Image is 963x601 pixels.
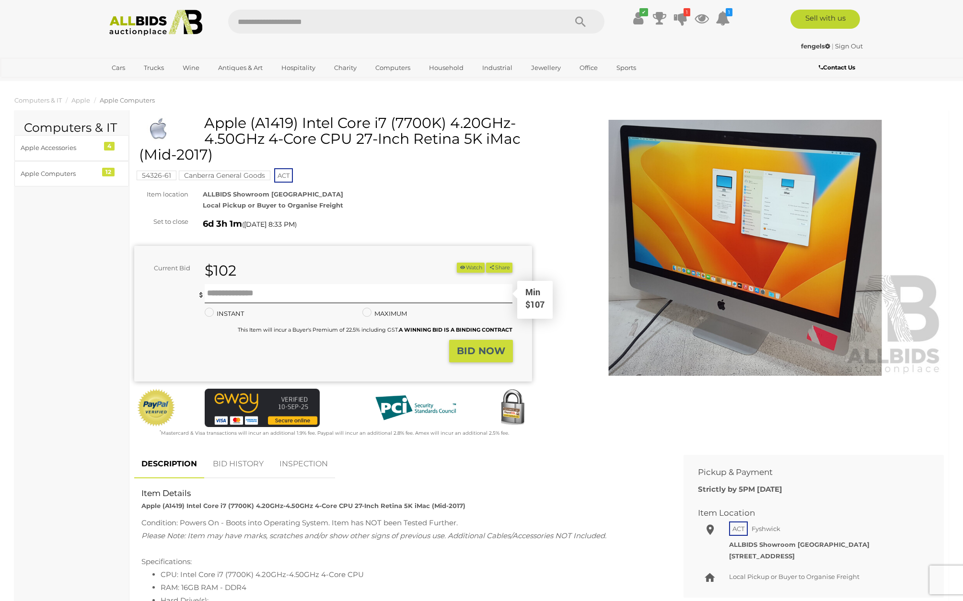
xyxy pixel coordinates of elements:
[457,263,485,273] li: Watch this item
[244,220,295,229] span: [DATE] 8:33 PM
[749,522,783,535] span: Fyshwick
[139,117,177,140] img: Apple (A1419) Intel Core i7 (7700K) 4.20GHz-4.50GHz 4-Core CPU 27-Inch Retina 5K iMac (Mid-2017)
[203,219,242,229] strong: 6d 3h 1m
[272,450,335,478] a: INSPECTION
[104,142,115,150] div: 4
[203,201,343,209] strong: Local Pickup or Buyer to Organise Freight
[801,42,832,50] a: fengels
[21,142,100,153] div: Apple Accessories
[179,171,270,180] mark: Canberra General Goods
[206,450,271,478] a: BID HISTORY
[790,10,860,29] a: Sell with us
[105,76,186,92] a: [GEOGRAPHIC_DATA]
[205,262,236,279] strong: $102
[546,120,944,376] img: Apple (A1419) Intel Core i7 (7700K) 4.20GHz-4.50GHz 4-Core CPU 27-Inch Retina 5K iMac (Mid-2017)
[610,60,642,76] a: Sports
[212,60,269,76] a: Antiques & Art
[134,263,197,274] div: Current Bid
[518,286,552,318] div: Min $107
[137,172,176,179] a: 54326-61
[105,60,131,76] a: Cars
[139,115,530,162] h1: Apple (A1419) Intel Core i7 (7700K) 4.20GHz-4.50GHz 4-Core CPU 27-Inch Retina 5K iMac (Mid-2017)
[716,10,730,27] a: 1
[525,60,567,76] a: Jewellery
[127,189,196,200] div: Item location
[176,60,206,76] a: Wine
[138,60,170,76] a: Trucks
[141,489,662,498] h2: Item Details
[161,581,662,594] li: RAM: 16GB RAM - DDR4
[726,8,732,16] i: 1
[819,64,855,71] b: Contact Us
[14,161,129,186] a: Apple Computers 12
[729,573,859,580] span: Local Pickup or Buyer to Organise Freight
[203,190,343,198] strong: ALLBIDS Showroom [GEOGRAPHIC_DATA]
[24,121,119,135] h2: Computers & IT
[238,326,512,333] small: This Item will incur a Buyer's Premium of 22.5% including GST.
[673,10,688,27] a: 1
[639,8,648,16] i: ✔
[486,263,512,273] button: Share
[14,96,62,104] a: Computers & IT
[457,345,505,357] strong: BID NOW
[161,568,662,581] li: CPU: Intel Core i7 (7700K) 4.20GHz-4.50GHz 4-Core CPU
[369,60,417,76] a: Computers
[835,42,863,50] a: Sign Out
[631,10,646,27] a: ✔
[100,96,155,104] a: Apple Computers
[179,172,270,179] a: Canberra General Goods
[399,326,512,333] b: A WINNING BID IS A BINDING CONTRACT
[819,62,858,73] a: Contact Us
[423,60,470,76] a: Household
[104,10,208,36] img: Allbids.com.au
[160,430,509,436] small: Mastercard & Visa transactions will incur an additional 1.9% fee. Paypal will incur an additional...
[14,135,129,161] a: Apple Accessories 4
[362,308,407,319] label: MAXIMUM
[684,8,690,16] i: 1
[328,60,363,76] a: Charity
[242,220,297,228] span: ( )
[134,450,204,478] a: DESCRIPTION
[137,171,176,180] mark: 54326-61
[71,96,90,104] a: Apple
[368,389,464,427] img: PCI DSS compliant
[698,468,915,477] h2: Pickup & Payment
[274,168,293,183] span: ACT
[127,216,196,227] div: Set to close
[832,42,834,50] span: |
[729,541,870,548] strong: ALLBIDS Showroom [GEOGRAPHIC_DATA]
[102,168,115,176] div: 12
[205,389,320,427] img: eWAY Payment Gateway
[801,42,830,50] strong: fengels
[141,531,606,540] span: Please Note: Item may have marks, scratches and/or show other signs of previous use. Additional C...
[457,263,485,273] button: Watch
[698,509,915,518] h2: Item Location
[476,60,519,76] a: Industrial
[205,308,244,319] label: INSTANT
[729,552,795,560] strong: [STREET_ADDRESS]
[573,60,604,76] a: Office
[275,60,322,76] a: Hospitality
[698,485,782,494] b: Strictly by 5PM [DATE]
[449,340,513,362] button: BID NOW
[493,389,532,427] img: Secured by Rapid SSL
[729,521,748,536] span: ACT
[21,168,100,179] div: Apple Computers
[557,10,604,34] button: Search
[141,502,465,509] strong: Apple (A1419) Intel Core i7 (7700K) 4.20GHz-4.50GHz 4-Core CPU 27-Inch Retina 5K iMac (Mid-2017)
[137,389,176,427] img: Official PayPal Seal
